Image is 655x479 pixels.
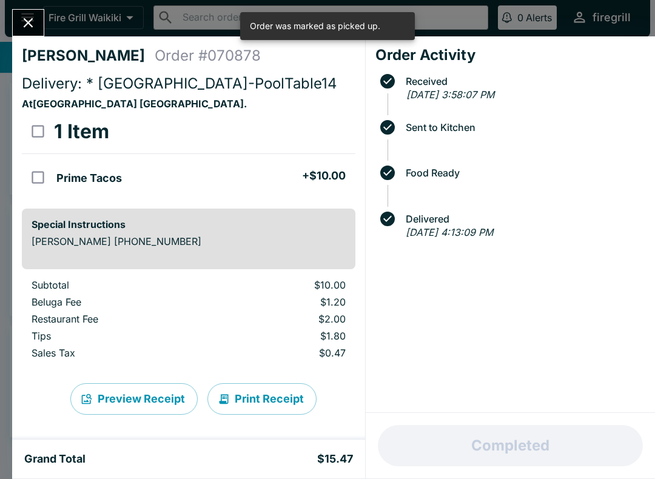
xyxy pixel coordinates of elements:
[375,46,645,64] h4: Order Activity
[221,279,346,291] p: $10.00
[22,98,247,110] strong: At [GEOGRAPHIC_DATA] [GEOGRAPHIC_DATA] .
[400,213,645,224] span: Delivered
[22,279,355,364] table: orders table
[221,296,346,308] p: $1.20
[221,313,346,325] p: $2.00
[32,313,202,325] p: Restaurant Fee
[32,296,202,308] p: Beluga Fee
[54,119,109,144] h3: 1 Item
[250,16,380,36] div: Order was marked as picked up.
[155,47,261,65] h4: Order # 070878
[400,167,645,178] span: Food Ready
[32,279,202,291] p: Subtotal
[400,76,645,87] span: Received
[317,452,353,466] h5: $15.47
[70,383,198,415] button: Preview Receipt
[221,330,346,342] p: $1.80
[24,452,86,466] h5: Grand Total
[207,383,317,415] button: Print Receipt
[406,89,494,101] em: [DATE] 3:58:07 PM
[400,122,645,133] span: Sent to Kitchen
[22,47,155,65] h4: [PERSON_NAME]
[32,235,346,247] p: [PERSON_NAME] [PHONE_NUMBER]
[22,75,337,92] span: Delivery: * [GEOGRAPHIC_DATA]-PoolTable14
[13,10,44,36] button: Close
[406,226,493,238] em: [DATE] 4:13:09 PM
[302,169,346,183] h5: + $10.00
[22,110,355,199] table: orders table
[32,347,202,359] p: Sales Tax
[32,218,346,230] h6: Special Instructions
[32,330,202,342] p: Tips
[56,171,122,186] h5: Prime Tacos
[221,347,346,359] p: $0.47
